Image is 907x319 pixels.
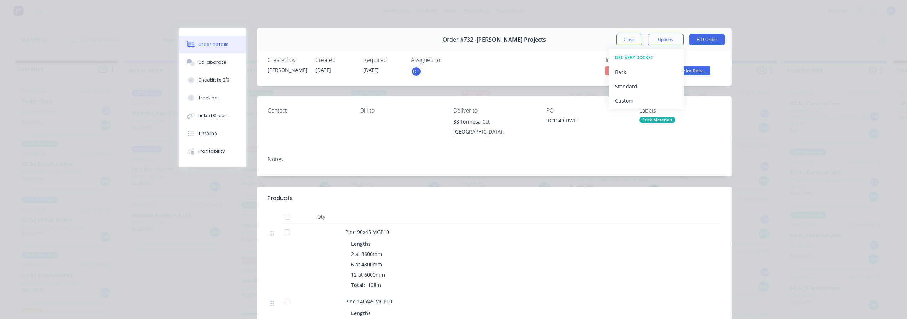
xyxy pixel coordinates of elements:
span: [DATE] [363,67,379,73]
button: Linked Orders [179,107,246,125]
button: Ready for Deliv... [668,66,710,77]
div: Required [363,57,402,63]
span: Ready for Deliv... [668,66,710,75]
div: Bill to [360,107,442,114]
div: Status [668,57,721,63]
div: Products [268,194,293,203]
button: Custom [609,93,684,108]
div: Back [615,67,677,77]
div: Deliver to [453,107,535,114]
div: Created by [268,57,307,63]
div: Assigned to [411,57,482,63]
button: Checklists 0/0 [179,71,246,89]
div: 38 Formosa Cct[GEOGRAPHIC_DATA], [453,117,535,140]
span: 108m [365,282,384,288]
div: Standard [615,81,677,91]
button: Collaborate [179,53,246,71]
div: Contact [268,107,349,114]
button: Standard [609,79,684,93]
div: RC1149 UWF [546,117,628,127]
button: Edit Order [689,34,725,45]
div: Custom [615,95,677,106]
button: DT [411,66,422,77]
button: Timeline [179,125,246,142]
span: 6 at 4800mm [351,261,382,268]
button: Order details [179,36,246,53]
span: Pine 90x45 MGP10 [345,229,389,235]
div: Order details [198,41,228,48]
div: [GEOGRAPHIC_DATA], [453,127,535,137]
div: Tracking [198,95,218,101]
button: Back [609,65,684,79]
button: Profitability [179,142,246,160]
span: 12 at 6000mm [351,271,385,278]
div: Qty [300,210,342,224]
span: [PERSON_NAME] Projects [476,36,546,43]
div: Checklists 0/0 [198,77,230,83]
span: Total: [351,282,365,288]
span: Lengths [351,240,371,247]
span: [DATE] [315,67,331,73]
div: Collaborate [198,59,226,66]
span: No [605,66,648,75]
button: Options [648,34,684,45]
button: DELIVERY DOCKET [609,51,684,65]
button: Tracking [179,89,246,107]
div: 38 Formosa Cct [453,117,535,127]
span: Pine 140x45 MGP10 [345,298,392,305]
div: Notes [268,156,721,163]
span: 2 at 3600mm [351,250,382,258]
div: Invoiced [605,57,659,63]
div: DELIVERY DOCKET [615,53,677,62]
span: Order #732 - [443,36,476,43]
span: Lengths [351,309,371,317]
div: Timeline [198,130,217,137]
div: [PERSON_NAME] [268,66,307,74]
div: Linked Orders [198,113,229,119]
div: Created [315,57,355,63]
div: PO [546,107,628,114]
button: Close [616,34,642,45]
div: Labels [639,107,721,114]
div: Profitability [198,148,225,155]
div: Stick Materials [639,117,675,123]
